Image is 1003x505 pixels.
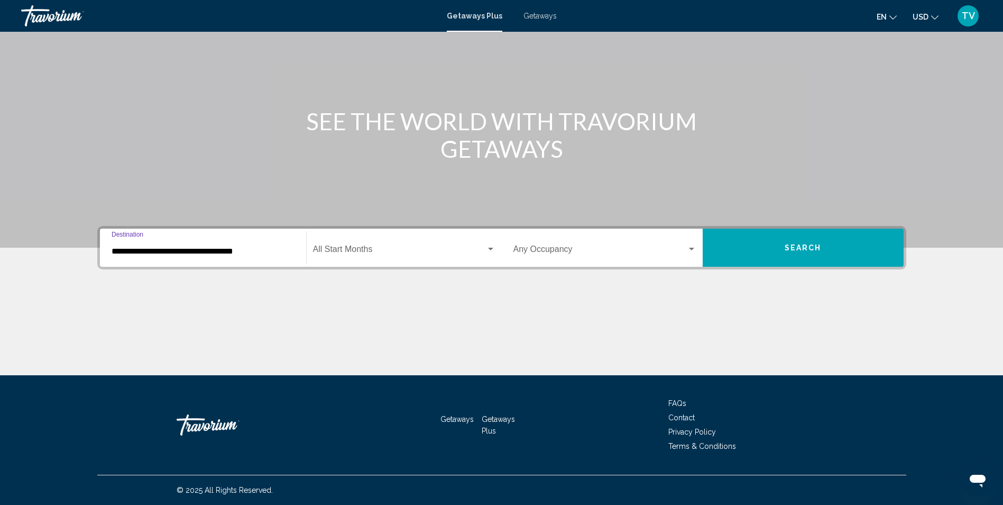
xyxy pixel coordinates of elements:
span: Search [785,244,822,252]
a: Getaways [440,415,474,423]
a: Contact [668,413,695,422]
a: Travorium [177,409,282,441]
a: Getaways Plus [447,12,502,20]
span: en [877,13,887,21]
a: Privacy Policy [668,428,716,436]
a: Travorium [21,5,436,26]
span: © 2025 All Rights Reserved. [177,486,273,494]
iframe: Button to launch messaging window [961,463,995,497]
button: Change currency [913,9,938,24]
div: Search widget [100,229,904,267]
button: Search [703,229,904,267]
button: Change language [877,9,897,24]
h1: SEE THE WORLD WITH TRAVORIUM GETAWAYS [303,107,700,163]
a: Terms & Conditions [668,442,736,450]
span: USD [913,13,928,21]
span: TV [962,11,975,21]
a: Getaways [523,12,557,20]
a: Getaways Plus [482,415,515,435]
a: FAQs [668,399,686,408]
button: User Menu [954,5,982,27]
